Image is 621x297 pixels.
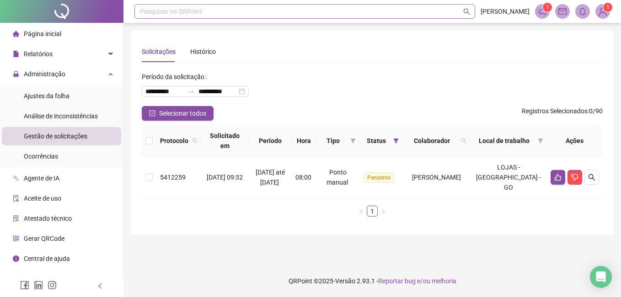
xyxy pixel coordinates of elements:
[538,7,546,16] span: notification
[380,209,386,214] span: right
[13,195,19,202] span: audit
[596,5,610,18] img: 94510
[412,174,461,181] span: [PERSON_NAME]
[364,173,394,183] span: Pendente
[463,8,470,15] span: search
[201,125,249,157] th: Solicitado em
[13,215,19,222] span: solution
[142,69,210,84] label: Período da solicitação
[461,138,466,143] span: search
[24,112,98,120] span: Análise de inconsistências
[558,7,567,16] span: mail
[207,174,243,181] span: [DATE] 09:32
[481,6,530,16] span: [PERSON_NAME]
[24,235,64,242] span: Gerar QRCode
[24,30,61,37] span: Página inicial
[356,206,367,217] li: Página anterior
[292,125,316,157] th: Hora
[367,206,378,217] li: 1
[378,206,389,217] li: Próxima página
[24,175,59,182] span: Agente de IA
[24,153,58,160] span: Ocorrências
[24,50,53,58] span: Relatórios
[13,235,19,242] span: qrcode
[588,174,595,181] span: search
[249,125,292,157] th: Período
[13,255,19,262] span: info-circle
[406,136,458,146] span: Colaborador
[142,47,176,57] div: Solicitações
[327,169,348,186] span: Ponto manual
[393,138,399,143] span: filter
[187,88,195,95] span: swap-right
[24,70,65,78] span: Administração
[603,3,612,12] sup: Atualize o seu contato no menu Meus Dados
[363,136,390,146] span: Status
[522,107,588,115] span: Registros Selecionados
[554,174,562,181] span: like
[13,31,19,37] span: home
[606,4,610,11] span: 1
[159,108,206,118] span: Selecionar todos
[24,215,72,222] span: Atestado técnico
[295,174,311,181] span: 08:00
[470,157,547,198] td: LOJAS - [GEOGRAPHIC_DATA] - GO
[187,88,195,95] span: to
[522,106,603,121] span: : 0 / 90
[546,4,549,11] span: 1
[24,195,61,202] span: Aceite de uso
[24,255,70,262] span: Central de ajuda
[97,283,103,289] span: left
[34,281,43,290] span: linkedin
[160,174,186,181] span: 5412259
[320,136,347,146] span: Tipo
[536,134,545,148] span: filter
[190,134,199,148] span: search
[192,138,198,143] span: search
[149,110,155,117] span: check-square
[13,71,19,77] span: lock
[538,138,543,143] span: filter
[378,277,456,285] span: Reportar bug e/ou melhoria
[551,136,599,146] div: Ações
[190,47,216,57] div: Histórico
[378,206,389,217] button: right
[571,174,578,181] span: dislike
[123,265,621,297] footer: QRPoint © 2025 - 2.93.1 -
[48,281,57,290] span: instagram
[350,138,356,143] span: filter
[367,206,377,216] a: 1
[590,266,612,288] div: Open Intercom Messenger
[20,281,29,290] span: facebook
[335,277,355,285] span: Versão
[459,134,468,148] span: search
[474,136,534,146] span: Local de trabalho
[543,3,552,12] sup: 1
[256,169,285,186] span: [DATE] até [DATE]
[160,136,188,146] span: Protocolo
[24,133,87,140] span: Gestão de solicitações
[142,106,214,121] button: Selecionar todos
[24,92,70,100] span: Ajustes da folha
[359,209,364,214] span: left
[578,7,587,16] span: bell
[13,51,19,57] span: file
[391,134,401,148] span: filter
[348,134,358,148] span: filter
[356,206,367,217] button: left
